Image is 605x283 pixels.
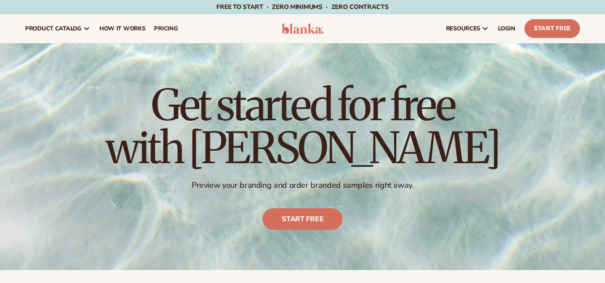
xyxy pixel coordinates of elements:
[95,14,150,43] a: How It Works
[282,23,324,34] img: logo
[150,14,182,43] a: pricing
[99,25,146,32] span: How It Works
[106,84,500,169] h1: Get started for free with [PERSON_NAME]
[21,14,95,43] a: product catalog
[106,180,500,190] p: Preview your branding and order branded samples right away.
[446,25,480,32] span: resources
[442,14,493,43] a: resources
[25,25,82,32] span: product catalog
[493,14,520,43] a: LOGIN
[524,19,580,38] a: Start Free
[216,3,388,11] span: Free to start · ZERO minimums · ZERO contracts
[498,25,515,32] span: LOGIN
[154,25,178,32] span: pricing
[262,208,343,230] a: Start free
